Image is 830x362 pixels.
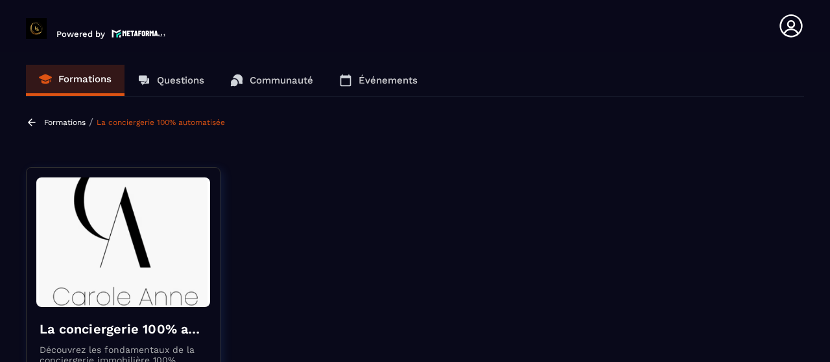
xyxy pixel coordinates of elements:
[250,74,313,86] p: Communauté
[36,177,210,307] img: banner
[359,74,418,86] p: Événements
[44,118,86,127] a: Formations
[97,118,225,127] a: La conciergerie 100% automatisée
[112,28,166,39] img: logo
[157,74,204,86] p: Questions
[26,18,47,39] img: logo-branding
[89,116,93,128] span: /
[326,65,431,96] a: Événements
[26,65,124,96] a: Formations
[58,73,112,85] p: Formations
[40,320,207,338] h4: La conciergerie 100% automatisée
[124,65,217,96] a: Questions
[217,65,326,96] a: Communauté
[56,29,105,39] p: Powered by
